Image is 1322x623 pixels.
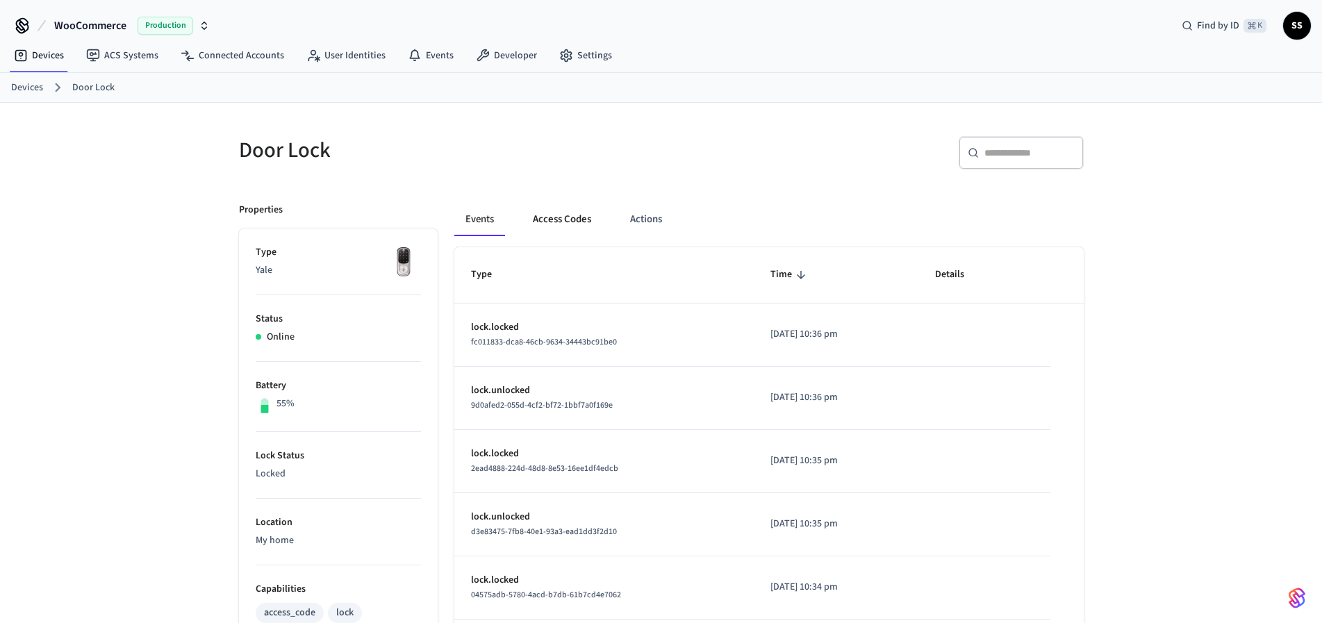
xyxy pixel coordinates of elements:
[54,17,126,34] span: WooCommerce
[548,43,623,68] a: Settings
[454,203,1084,236] div: ant example
[397,43,465,68] a: Events
[471,526,617,538] span: d3e83475-7fb8-40e1-93a3-ead1dd3f2d10
[295,43,397,68] a: User Identities
[1289,587,1305,609] img: SeamLogoGradient.69752ec5.svg
[75,43,170,68] a: ACS Systems
[465,43,548,68] a: Developer
[239,203,283,217] p: Properties
[770,390,902,405] p: [DATE] 10:36 pm
[336,606,354,620] div: lock
[256,467,421,481] p: Locked
[935,264,982,285] span: Details
[1243,19,1266,33] span: ⌘ K
[471,336,617,348] span: fc011833-dca8-46cb-9634-34443bc91be0
[256,379,421,393] p: Battery
[471,589,621,601] span: 04575adb-5780-4acd-b7db-61b7cd4e7062
[471,510,737,524] p: lock.unlocked
[256,263,421,278] p: Yale
[264,606,315,620] div: access_code
[267,330,295,344] p: Online
[239,136,653,165] h5: Door Lock
[471,383,737,398] p: lock.unlocked
[471,399,613,411] span: 9d0afed2-055d-4cf2-bf72-1bbf7a0f169e
[256,449,421,463] p: Lock Status
[256,533,421,548] p: My home
[770,327,902,342] p: [DATE] 10:36 pm
[1171,13,1278,38] div: Find by ID⌘ K
[1283,12,1311,40] button: SS
[72,81,115,95] a: Door Lock
[170,43,295,68] a: Connected Accounts
[138,17,193,35] span: Production
[256,312,421,326] p: Status
[471,573,737,588] p: lock.locked
[619,203,673,236] button: Actions
[256,245,421,260] p: Type
[276,397,295,411] p: 55%
[770,454,902,468] p: [DATE] 10:35 pm
[11,81,43,95] a: Devices
[386,245,421,280] img: Yale Assure Touchscreen Wifi Smart Lock, Satin Nickel, Front
[1284,13,1309,38] span: SS
[454,203,505,236] button: Events
[471,264,510,285] span: Type
[522,203,602,236] button: Access Codes
[471,320,737,335] p: lock.locked
[770,264,810,285] span: Time
[256,515,421,530] p: Location
[256,582,421,597] p: Capabilities
[770,580,902,595] p: [DATE] 10:34 pm
[1197,19,1239,33] span: Find by ID
[770,517,902,531] p: [DATE] 10:35 pm
[471,447,737,461] p: lock.locked
[3,43,75,68] a: Devices
[471,463,618,474] span: 2ead4888-224d-48d8-8e53-16ee1df4edcb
